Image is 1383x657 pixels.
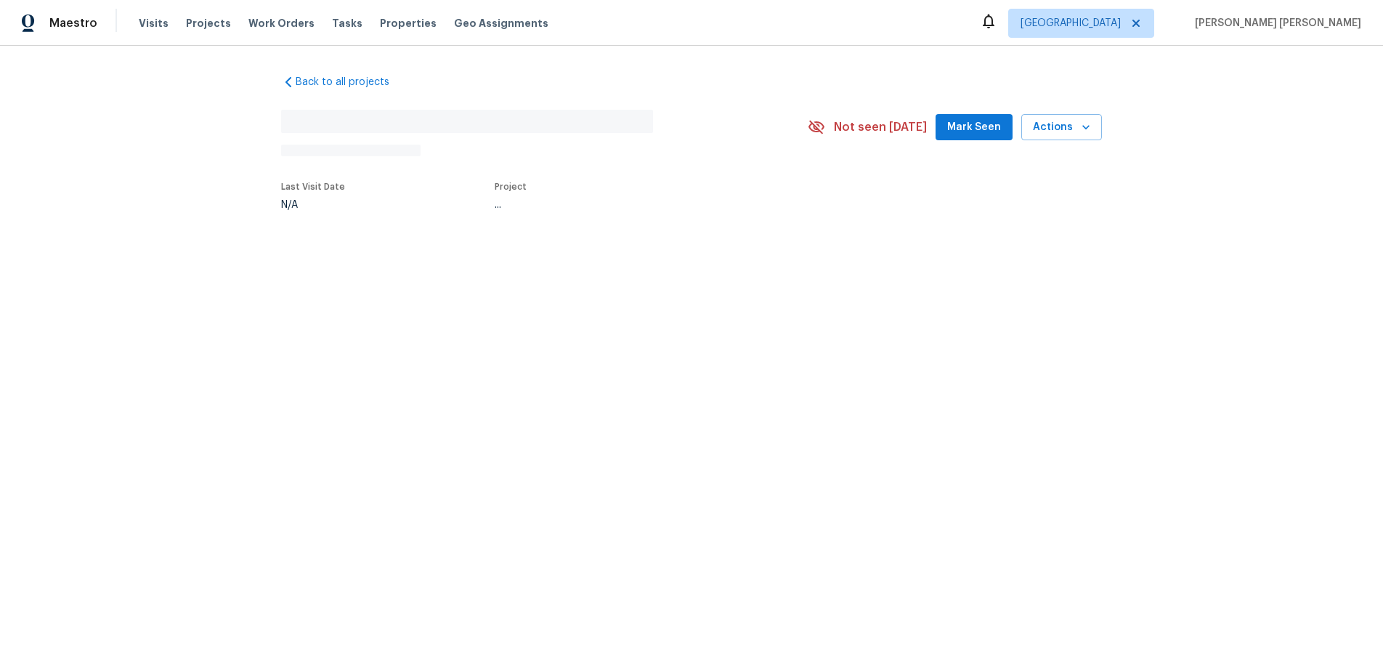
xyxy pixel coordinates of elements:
span: Projects [186,16,231,31]
a: Back to all projects [281,75,421,89]
span: Not seen [DATE] [834,120,927,134]
div: N/A [281,200,345,210]
span: Geo Assignments [454,16,548,31]
span: Tasks [332,18,362,28]
span: Work Orders [248,16,315,31]
button: Actions [1021,114,1102,141]
span: [PERSON_NAME] [PERSON_NAME] [1189,16,1361,31]
div: ... [495,200,774,210]
span: Project [495,182,527,191]
span: Actions [1033,118,1090,137]
span: Properties [380,16,437,31]
button: Mark Seen [936,114,1013,141]
span: Maestro [49,16,97,31]
span: Last Visit Date [281,182,345,191]
span: Visits [139,16,169,31]
span: Mark Seen [947,118,1001,137]
span: [GEOGRAPHIC_DATA] [1021,16,1121,31]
